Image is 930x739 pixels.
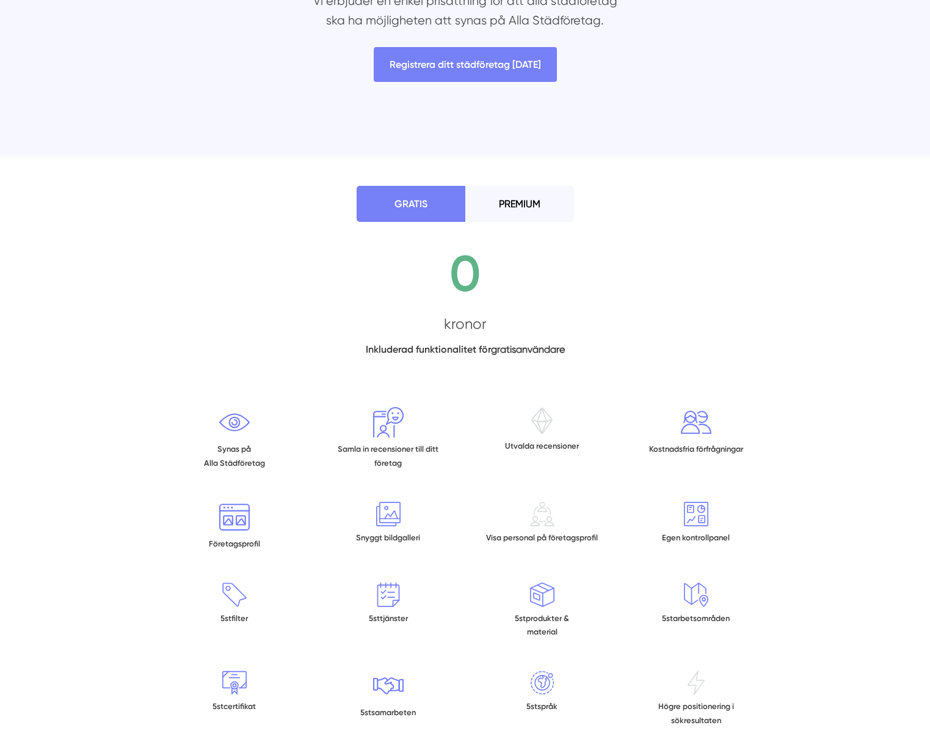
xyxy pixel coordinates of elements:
span: 5st [662,614,673,623]
h6: certifikat [172,700,297,713]
span: 5st [220,614,231,623]
li: Visa vilka samarbeten ni har. [326,671,451,729]
h6: Egen kontrollpanel [634,531,758,545]
li: GRATIS [357,186,465,222]
li: Vi granskar alla kundförfrågningar manuellt för att säkerställa att de är äkta och kompletta [634,407,758,472]
li: Vilka språk pratar ni på företaget?. [480,671,605,729]
h6: Visa personal på företagsprofil [480,531,605,545]
li: Företagsprofilen hamnar automatiskt högre upp i sökreslutaten. [634,671,758,729]
span: gratisanvändare [491,344,565,355]
h6: tjänster [326,612,451,625]
h6: samarbeten [326,706,451,719]
li: PREMIUM [465,186,574,222]
li: Visa vilka tjänster ditt företag utför. [326,583,451,641]
li: Snygg företagssida som representerar ert företag [172,502,297,553]
li: Visa vilka certifikat ert företag erhåller. [172,671,297,729]
h6: Synas på Alla Städföretag [172,443,297,469]
h6: Högre positionering i sökresultaten [634,700,758,727]
h6: språk [480,700,605,713]
li: Visa upp tidigare projekt och ert företag genom bilder. [326,502,451,553]
li: Unika undersidor som ger din företagssida större exponering samt sortering på utforska sidan. [172,583,297,641]
li: Visa städer och landskap ert företag utför era tjänster. [634,583,758,641]
li: Samla in recensioner till din företagssida och öka i rankningen på hemsidan. [326,407,451,472]
li: Visa produkterna och materialet ert företag arbetar med. [480,583,605,641]
li: Välj ut recensioner som syns överst för mer kredibilitet. [480,407,605,472]
h6: Samla in recensioner till ditt företag [326,443,451,469]
h6: Snyggt bildgalleri [326,531,451,545]
span: 5st [526,702,537,711]
a: Registrera ditt städföretag [DATE] [374,47,557,82]
h6: filter [172,612,297,625]
h6: arbetsområden [634,612,758,625]
h6: Företagsprofil [172,537,297,551]
span: 5st [360,708,371,717]
li: Hantera förfrågningar, filter, samarbeten, certifikat, CRM och allt relaterat till din företagspr... [634,502,758,553]
span: 5st [213,702,223,711]
h6: Utvalda recensioner [480,439,605,453]
li: Du får synas på hemsidan helt utan kostnad. Rangordningen baserat på hur bra ert företag är. [172,407,297,472]
span: 5st [369,614,380,623]
h6: produkter & material [480,612,605,639]
li: Visa upp personalen och skicka förfrågan till specifik person. [480,502,605,553]
h6: Kostnadsfria förfrågningar [634,443,758,456]
span: 5st [515,614,526,623]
